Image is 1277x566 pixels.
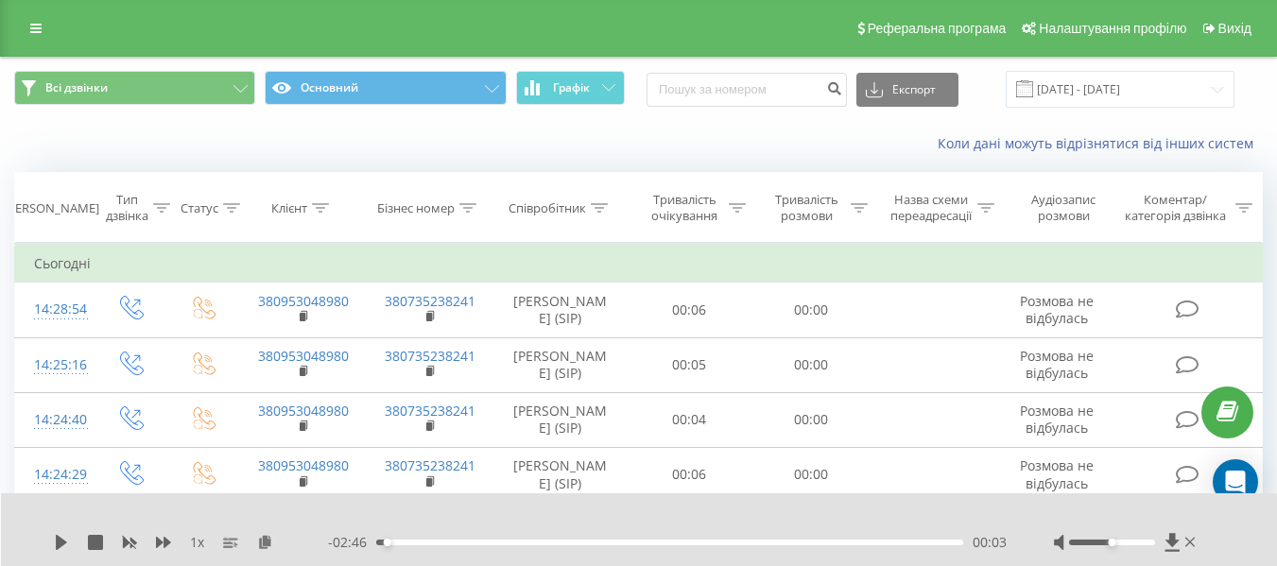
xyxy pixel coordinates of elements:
[1020,347,1094,382] span: Розмова не відбулась
[377,200,455,216] div: Бізнес номер
[34,402,74,438] div: 14:24:40
[889,192,973,224] div: Назва схеми переадресації
[629,447,751,502] td: 00:06
[181,200,218,216] div: Статус
[768,192,846,224] div: Тривалість розмови
[751,283,872,337] td: 00:00
[45,80,108,95] span: Всі дзвінки
[258,402,349,420] a: 380953048980
[516,71,625,105] button: Графік
[34,456,74,493] div: 14:24:29
[629,337,751,392] td: 00:05
[271,200,307,216] div: Клієнт
[492,337,629,392] td: [PERSON_NAME] (SIP)
[553,81,590,94] span: Графік
[4,200,99,216] div: [PERSON_NAME]
[385,347,475,365] a: 380735238241
[1016,192,1112,224] div: Аудіозапис розмови
[751,447,872,502] td: 00:00
[1020,402,1094,437] span: Розмова не відбулась
[385,456,475,474] a: 380735238241
[34,291,74,328] div: 14:28:54
[492,392,629,447] td: [PERSON_NAME] (SIP)
[1108,539,1115,546] div: Accessibility label
[384,539,391,546] div: Accessibility label
[1039,21,1186,36] span: Налаштування профілю
[868,21,1007,36] span: Реферальна програма
[385,292,475,310] a: 380735238241
[973,533,1007,552] span: 00:03
[258,292,349,310] a: 380953048980
[646,192,724,224] div: Тривалість очікування
[629,392,751,447] td: 00:04
[34,347,74,384] div: 14:25:16
[492,283,629,337] td: [PERSON_NAME] (SIP)
[106,192,148,224] div: Тип дзвінка
[190,533,204,552] span: 1 x
[492,447,629,502] td: [PERSON_NAME] (SIP)
[509,200,586,216] div: Співробітник
[751,337,872,392] td: 00:00
[751,392,872,447] td: 00:00
[1120,192,1231,224] div: Коментар/категорія дзвінка
[385,402,475,420] a: 380735238241
[328,533,376,552] span: - 02:46
[1020,292,1094,327] span: Розмова не відбулась
[14,71,255,105] button: Всі дзвінки
[938,134,1263,152] a: Коли дані можуть відрізнятися вiд інших систем
[258,347,349,365] a: 380953048980
[258,456,349,474] a: 380953048980
[15,245,1263,283] td: Сьогодні
[629,283,751,337] td: 00:06
[1020,456,1094,491] span: Розмова не відбулась
[856,73,958,107] button: Експорт
[265,71,506,105] button: Основний
[1218,21,1251,36] span: Вихід
[647,73,847,107] input: Пошук за номером
[1213,459,1258,505] div: Open Intercom Messenger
